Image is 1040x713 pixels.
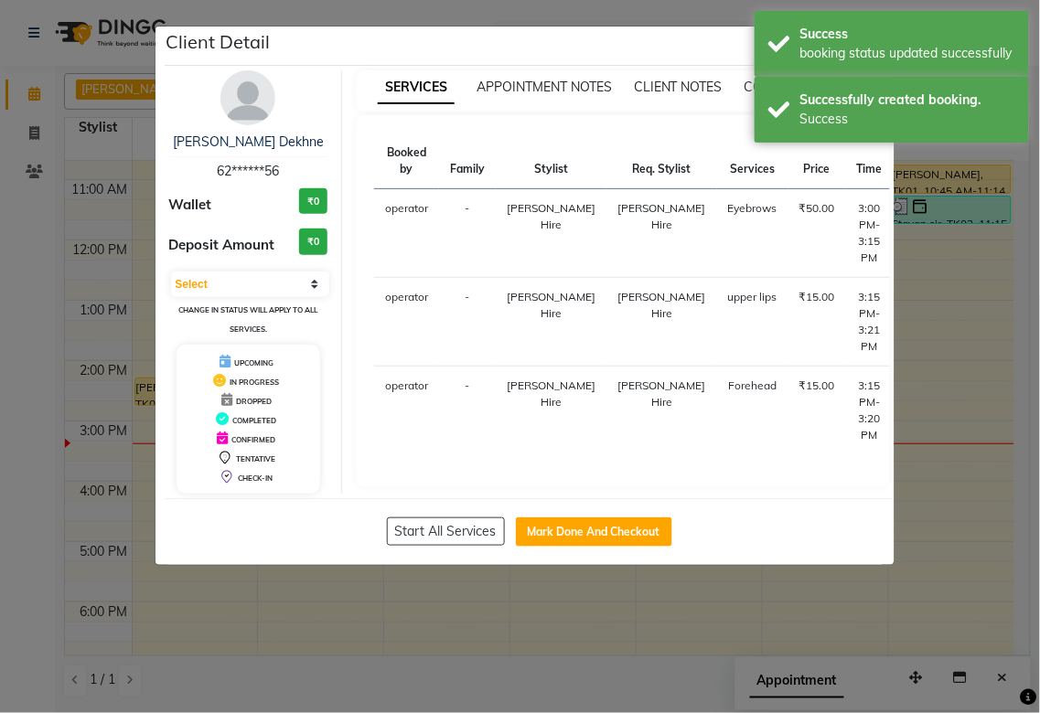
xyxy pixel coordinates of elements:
[439,278,496,367] td: -
[507,201,595,231] span: [PERSON_NAME] Hire
[387,517,505,546] button: Start All Services
[728,289,777,305] div: upper lips
[717,133,788,189] th: Services
[374,133,439,189] th: Booked by
[238,474,273,483] span: CHECK-IN
[220,70,275,125] img: avatar
[378,71,455,104] span: SERVICES
[745,79,840,95] span: CONSUMPTION
[231,435,275,444] span: CONFIRMED
[846,278,894,367] td: 3:15 PM-3:21 PM
[439,189,496,278] td: -
[169,235,275,256] span: Deposit Amount
[439,367,496,455] td: -
[232,416,276,425] span: COMPLETED
[799,289,835,305] div: ₹15.00
[507,378,595,409] span: [PERSON_NAME] Hire
[800,90,1015,110] div: Successfully created booking.
[374,278,439,367] td: operator
[846,189,894,278] td: 3:00 PM-3:15 PM
[728,200,777,217] div: Eyebrows
[178,305,317,334] small: Change in status will apply to all services.
[236,397,272,406] span: DROPPED
[846,133,894,189] th: Time
[236,454,275,463] span: TENTATIVE
[799,378,835,394] div: ₹15.00
[507,290,595,320] span: [PERSON_NAME] Hire
[166,28,271,56] h5: Client Detail
[788,133,846,189] th: Price
[374,189,439,278] td: operator
[617,290,706,320] span: [PERSON_NAME] Hire
[800,44,1015,63] div: booking status updated successfully
[846,367,894,455] td: 3:15 PM-3:20 PM
[800,110,1015,129] div: Success
[230,378,279,387] span: IN PROGRESS
[799,200,835,217] div: ₹50.00
[606,133,717,189] th: Req. Stylist
[299,229,327,255] h3: ₹0
[374,367,439,455] td: operator
[617,201,706,231] span: [PERSON_NAME] Hire
[634,79,723,95] span: CLIENT NOTES
[234,358,273,367] span: UPCOMING
[800,25,1015,44] div: Success
[169,195,212,216] span: Wallet
[516,517,672,547] button: Mark Done And Checkout
[728,378,777,394] div: Forehead
[617,378,706,409] span: [PERSON_NAME] Hire
[477,79,612,95] span: APPOINTMENT NOTES
[496,133,606,189] th: Stylist
[299,188,327,215] h3: ₹0
[439,133,496,189] th: Family
[173,133,324,150] a: [PERSON_NAME] Dekhne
